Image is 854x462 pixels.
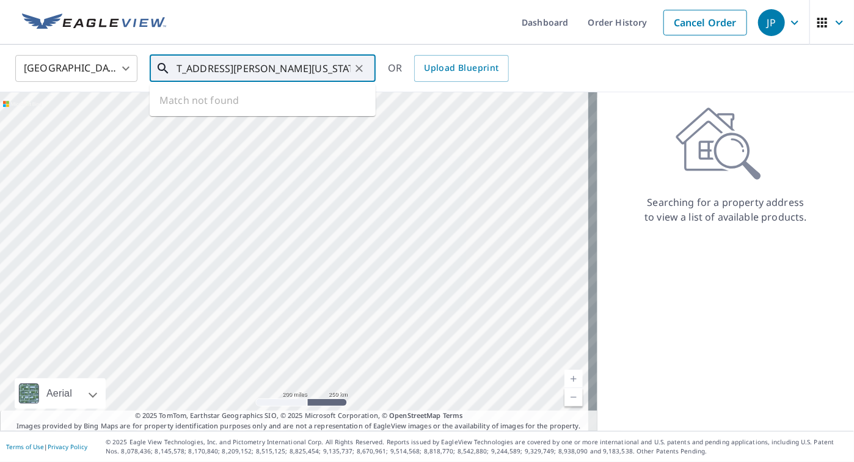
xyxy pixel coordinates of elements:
div: OR [388,55,509,82]
img: EV Logo [22,13,166,32]
a: Current Level 5, Zoom In [564,370,583,388]
a: Upload Blueprint [414,55,508,82]
p: | [6,443,87,450]
div: Aerial [15,378,106,409]
input: Search by address or latitude-longitude [177,51,351,86]
div: JP [758,9,785,36]
div: Aerial [43,378,76,409]
a: Terms [443,411,463,420]
a: Privacy Policy [48,442,87,451]
a: Terms of Use [6,442,44,451]
a: Cancel Order [663,10,747,35]
span: Upload Blueprint [424,61,498,76]
a: Current Level 5, Zoom Out [564,388,583,406]
div: [GEOGRAPHIC_DATA] [15,51,137,86]
p: © 2025 Eagle View Technologies, Inc. and Pictometry International Corp. All Rights Reserved. Repo... [106,438,848,456]
p: Searching for a property address to view a list of available products. [644,195,808,224]
a: OpenStreetMap [389,411,440,420]
span: © 2025 TomTom, Earthstar Geographics SIO, © 2025 Microsoft Corporation, © [135,411,463,421]
button: Clear [351,60,368,77]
